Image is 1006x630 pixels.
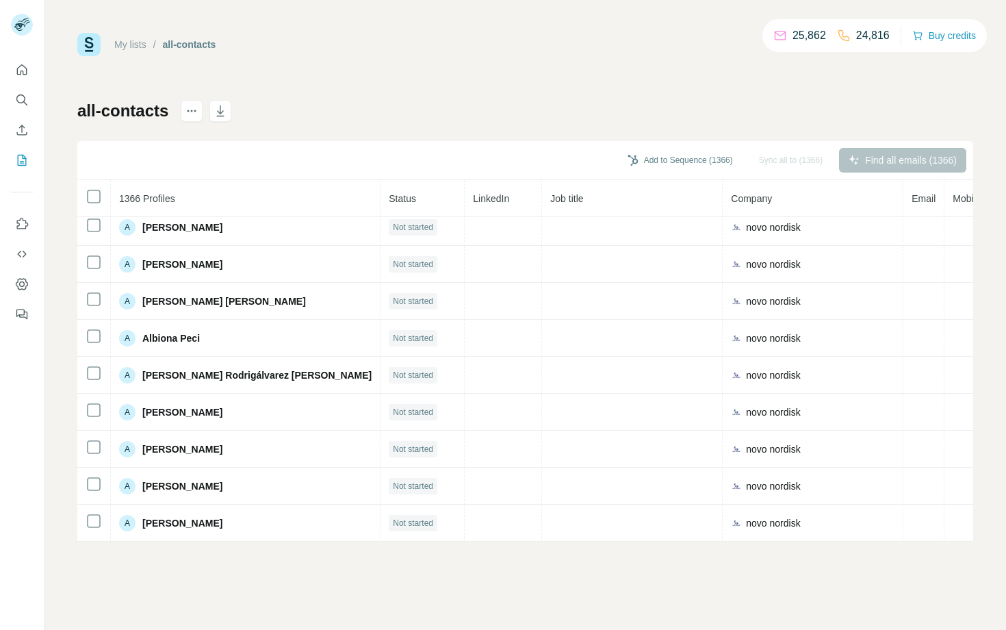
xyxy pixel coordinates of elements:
[142,368,372,382] span: [PERSON_NAME] Rodrigálvarez [PERSON_NAME]
[731,193,772,204] span: Company
[11,302,33,327] button: Feedback
[731,222,742,233] img: company-logo
[393,517,433,529] span: Not started
[163,38,216,51] div: all-contacts
[550,193,583,204] span: Job title
[393,295,433,307] span: Not started
[746,479,800,493] span: novo nordisk
[142,516,222,530] span: [PERSON_NAME]
[119,441,136,457] div: A
[119,256,136,273] div: A
[11,148,33,173] button: My lists
[746,220,800,234] span: novo nordisk
[393,332,433,344] span: Not started
[119,515,136,531] div: A
[11,118,33,142] button: Enrich CSV
[731,259,742,270] img: company-logo
[746,516,800,530] span: novo nordisk
[393,480,433,492] span: Not started
[393,258,433,270] span: Not started
[731,296,742,307] img: company-logo
[746,442,800,456] span: novo nordisk
[119,478,136,494] div: A
[142,294,306,308] span: [PERSON_NAME] [PERSON_NAME]
[389,193,416,204] span: Status
[473,193,509,204] span: LinkedIn
[11,272,33,297] button: Dashboard
[11,58,33,82] button: Quick start
[142,405,222,419] span: [PERSON_NAME]
[119,193,175,204] span: 1366 Profiles
[181,100,203,122] button: actions
[11,242,33,266] button: Use Surfe API
[618,150,743,171] button: Add to Sequence (1366)
[746,331,800,345] span: novo nordisk
[119,404,136,420] div: A
[912,193,936,204] span: Email
[77,33,101,56] img: Surfe Logo
[77,100,168,122] h1: all-contacts
[731,370,742,381] img: company-logo
[119,293,136,310] div: A
[393,406,433,418] span: Not started
[746,257,800,271] span: novo nordisk
[953,193,981,204] span: Mobile
[746,405,800,419] span: novo nordisk
[731,407,742,418] img: company-logo
[393,221,433,234] span: Not started
[119,219,136,236] div: A
[731,444,742,455] img: company-logo
[746,294,800,308] span: novo nordisk
[731,333,742,344] img: company-logo
[142,220,222,234] span: [PERSON_NAME]
[11,212,33,236] button: Use Surfe on LinkedIn
[393,369,433,381] span: Not started
[153,38,156,51] li: /
[792,27,826,44] p: 25,862
[142,257,222,271] span: [PERSON_NAME]
[119,330,136,346] div: A
[119,367,136,383] div: A
[11,88,33,112] button: Search
[393,443,433,455] span: Not started
[142,442,222,456] span: [PERSON_NAME]
[142,331,200,345] span: Albiona Peci
[142,479,222,493] span: [PERSON_NAME]
[856,27,890,44] p: 24,816
[746,368,800,382] span: novo nordisk
[731,481,742,492] img: company-logo
[114,39,146,50] a: My lists
[912,26,976,45] button: Buy credits
[731,518,742,529] img: company-logo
